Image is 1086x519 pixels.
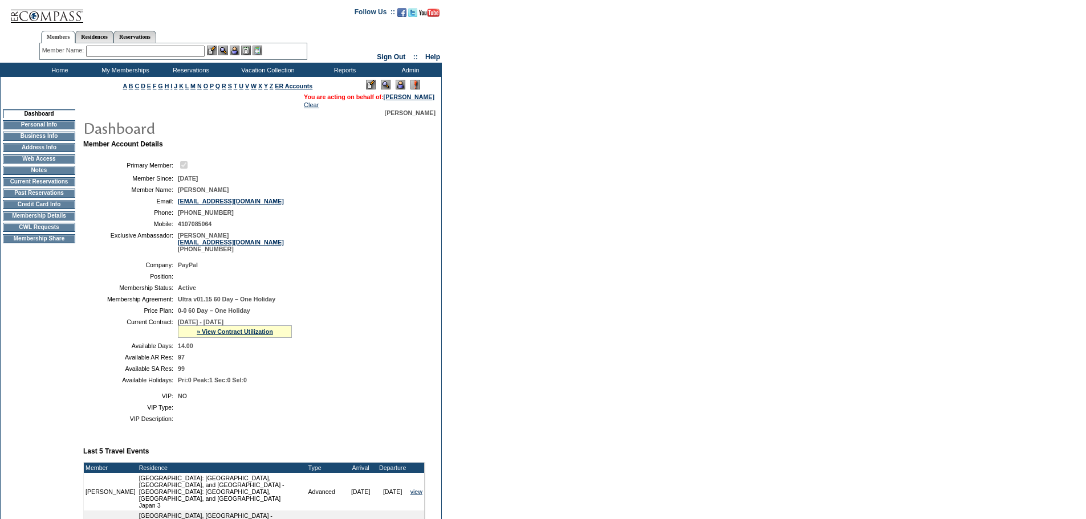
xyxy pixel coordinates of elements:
[307,463,345,473] td: Type
[123,83,127,89] a: A
[178,198,284,205] a: [EMAIL_ADDRESS][DOMAIN_NAME]
[178,354,185,361] span: 97
[376,63,442,77] td: Admin
[88,209,173,216] td: Phone:
[384,93,434,100] a: [PERSON_NAME]
[204,83,208,89] a: O
[355,7,395,21] td: Follow Us ::
[230,46,239,55] img: Impersonate
[408,11,417,18] a: Follow us on Twitter
[245,83,249,89] a: V
[228,83,232,89] a: S
[178,232,284,252] span: [PERSON_NAME] [PHONE_NUMBER]
[3,132,75,141] td: Business Info
[385,109,436,116] span: [PERSON_NAME]
[3,177,75,186] td: Current Reservations
[178,239,284,246] a: [EMAIL_ADDRESS][DOMAIN_NAME]
[178,175,198,182] span: [DATE]
[178,318,223,325] span: [DATE] - [DATE]
[165,83,169,89] a: H
[410,488,422,495] a: view
[239,83,243,89] a: U
[157,63,222,77] td: Reservations
[88,354,173,361] td: Available AR Res:
[185,83,189,89] a: L
[174,83,177,89] a: J
[419,9,440,17] img: Subscribe to our YouTube Channel
[3,200,75,209] td: Credit Card Info
[377,53,405,61] a: Sign Out
[137,463,307,473] td: Residence
[88,273,173,280] td: Position:
[88,377,173,383] td: Available Holidays:
[3,211,75,220] td: Membership Details
[88,415,173,422] td: VIP Description:
[345,463,377,473] td: Arrival
[147,83,151,89] a: E
[3,143,75,152] td: Address Info
[179,83,184,89] a: K
[84,463,137,473] td: Member
[251,83,257,89] a: W
[3,189,75,198] td: Past Reservations
[129,83,133,89] a: B
[377,463,409,473] td: Departure
[141,83,145,89] a: D
[84,473,137,510] td: [PERSON_NAME]
[410,80,420,89] img: Log Concern/Member Elevation
[158,83,162,89] a: G
[83,116,311,139] img: pgTtlDashboard.gif
[41,31,76,43] a: Members
[178,284,196,291] span: Active
[178,209,234,216] span: [PHONE_NUMBER]
[88,220,173,227] td: Mobile:
[91,63,157,77] td: My Memberships
[218,46,228,55] img: View
[178,307,250,314] span: 0-0 60 Day – One Holiday
[178,342,193,349] span: 14.00
[178,296,275,303] span: Ultra v01.15 60 Day – One Holiday
[275,83,312,89] a: ER Accounts
[88,342,173,349] td: Available Days:
[397,11,406,18] a: Become our fan on Facebook
[408,8,417,17] img: Follow us on Twitter
[210,83,214,89] a: P
[88,318,173,338] td: Current Contract:
[178,261,198,268] span: PayPal
[413,53,418,61] span: ::
[88,284,173,291] td: Membership Status:
[178,365,185,372] span: 99
[3,166,75,175] td: Notes
[170,83,172,89] a: I
[234,83,238,89] a: T
[241,46,251,55] img: Reservations
[304,101,319,108] a: Clear
[3,234,75,243] td: Membership Share
[88,232,173,252] td: Exclusive Ambassador:
[26,63,91,77] td: Home
[258,83,262,89] a: X
[270,83,274,89] a: Z
[311,63,376,77] td: Reports
[307,473,345,510] td: Advanced
[396,80,405,89] img: Impersonate
[207,46,217,55] img: b_edit.gif
[137,473,307,510] td: [GEOGRAPHIC_DATA]: [GEOGRAPHIC_DATA], [GEOGRAPHIC_DATA], and [GEOGRAPHIC_DATA] - [GEOGRAPHIC_DATA...
[197,328,273,335] a: » View Contract Utilization
[222,63,311,77] td: Vacation Collection
[3,109,75,118] td: Dashboard
[83,447,149,455] b: Last 5 Travel Events
[381,80,391,89] img: View Mode
[88,160,173,170] td: Primary Member:
[88,296,173,303] td: Membership Agreement:
[88,365,173,372] td: Available SA Res:
[178,377,247,383] span: Pri:0 Peak:1 Sec:0 Sel:0
[425,53,440,61] a: Help
[88,307,173,314] td: Price Plan:
[215,83,220,89] a: Q
[178,220,211,227] span: 4107085064
[88,175,173,182] td: Member Since:
[345,473,377,510] td: [DATE]
[3,154,75,164] td: Web Access
[75,31,113,43] a: Residences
